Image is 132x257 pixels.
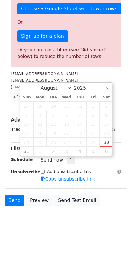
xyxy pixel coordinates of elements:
[20,147,34,156] span: August 31, 2025
[41,157,63,163] span: Send now
[100,128,113,138] span: August 23, 2025
[26,195,53,206] a: Preview
[60,128,73,138] span: August 20, 2025
[86,110,100,119] span: August 8, 2025
[17,30,68,42] a: Sign up for a plan
[17,47,115,60] div: Or you can use a filter (see "Advanced" below) to reduce the number of rows
[33,110,47,119] span: August 4, 2025
[33,95,47,99] span: Mon
[47,138,60,147] span: August 26, 2025
[60,119,73,128] span: August 13, 2025
[47,147,60,156] span: September 2, 2025
[60,147,73,156] span: September 3, 2025
[54,195,100,206] a: Send Test Email
[86,128,100,138] span: August 22, 2025
[73,138,86,147] span: August 28, 2025
[33,101,47,110] span: July 28, 2025
[11,71,78,76] small: [EMAIL_ADDRESS][DOMAIN_NAME]
[11,93,39,101] a: +197 more
[33,128,47,138] span: August 18, 2025
[20,110,34,119] span: August 3, 2025
[17,3,121,14] a: Choose a Google Sheet with fewer rows
[20,138,34,147] span: August 24, 2025
[73,110,86,119] span: August 7, 2025
[47,119,60,128] span: August 12, 2025
[11,116,121,123] h5: Advanced
[11,85,78,89] small: [EMAIL_ADDRESS][DOMAIN_NAME]
[33,147,47,156] span: September 1, 2025
[20,119,34,128] span: August 10, 2025
[47,95,60,99] span: Tue
[33,119,47,128] span: August 11, 2025
[41,176,95,182] a: Copy unsubscribe link
[60,138,73,147] span: August 27, 2025
[11,146,26,150] strong: Filters
[73,119,86,128] span: August 14, 2025
[17,19,115,26] p: Or
[11,78,78,82] small: [EMAIL_ADDRESS][DOMAIN_NAME]
[72,85,94,91] input: Year
[102,228,132,257] iframe: Chat Widget
[73,95,86,99] span: Thu
[100,147,113,156] span: September 6, 2025
[86,101,100,110] span: August 1, 2025
[5,195,24,206] a: Send
[73,147,86,156] span: September 4, 2025
[60,110,73,119] span: August 6, 2025
[100,119,113,128] span: August 16, 2025
[86,119,100,128] span: August 15, 2025
[20,128,34,138] span: August 17, 2025
[86,147,100,156] span: September 5, 2025
[86,138,100,147] span: August 29, 2025
[11,127,31,132] strong: Tracking
[100,138,113,147] span: August 30, 2025
[20,101,34,110] span: July 27, 2025
[86,95,100,99] span: Fri
[47,169,91,175] label: Add unsubscribe link
[100,101,113,110] span: August 2, 2025
[60,101,73,110] span: July 30, 2025
[20,95,34,99] span: Sun
[33,138,47,147] span: August 25, 2025
[100,95,113,99] span: Sat
[47,110,60,119] span: August 5, 2025
[100,110,113,119] span: August 9, 2025
[47,101,60,110] span: July 29, 2025
[102,228,132,257] div: 채팅 위젯
[47,128,60,138] span: August 19, 2025
[60,95,73,99] span: Wed
[11,169,40,174] strong: Unsubscribe
[11,157,33,162] strong: Schedule
[73,128,86,138] span: August 21, 2025
[73,101,86,110] span: July 31, 2025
